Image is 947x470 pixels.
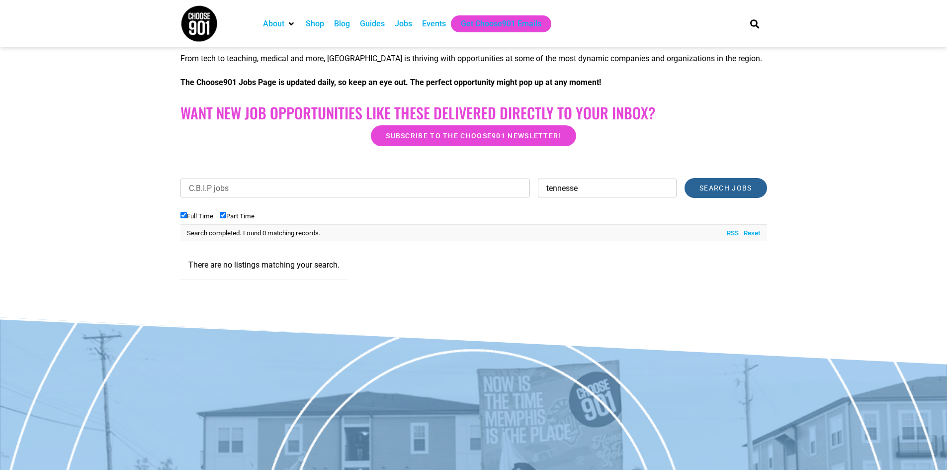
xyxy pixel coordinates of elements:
[263,18,284,30] a: About
[746,15,763,32] div: Search
[306,18,324,30] a: Shop
[220,212,226,218] input: Part Time
[220,212,255,220] label: Part Time
[360,18,385,30] a: Guides
[258,15,733,32] nav: Main nav
[180,251,347,280] li: There are no listings matching your search.
[685,178,767,198] input: Search Jobs
[187,229,321,237] span: Search completed. Found 0 matching records.
[422,18,446,30] a: Events
[180,78,601,87] strong: The Choose901 Jobs Page is updated daily, so keep an eye out. The perfect opportunity might pop u...
[386,132,561,139] span: Subscribe to the Choose901 newsletter!
[180,53,767,65] p: From tech to teaching, medical and more, [GEOGRAPHIC_DATA] is thriving with opportunities at some...
[180,179,530,197] input: Keywords
[395,18,412,30] a: Jobs
[461,18,541,30] a: Get Choose901 Emails
[722,228,739,238] a: RSS
[180,104,767,122] h2: Want New Job Opportunities like these Delivered Directly to your Inbox?
[739,228,760,238] a: Reset
[371,125,576,146] a: Subscribe to the Choose901 newsletter!
[180,212,213,220] label: Full Time
[538,179,677,197] input: Location
[258,15,301,32] div: About
[180,212,187,218] input: Full Time
[334,18,350,30] a: Blog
